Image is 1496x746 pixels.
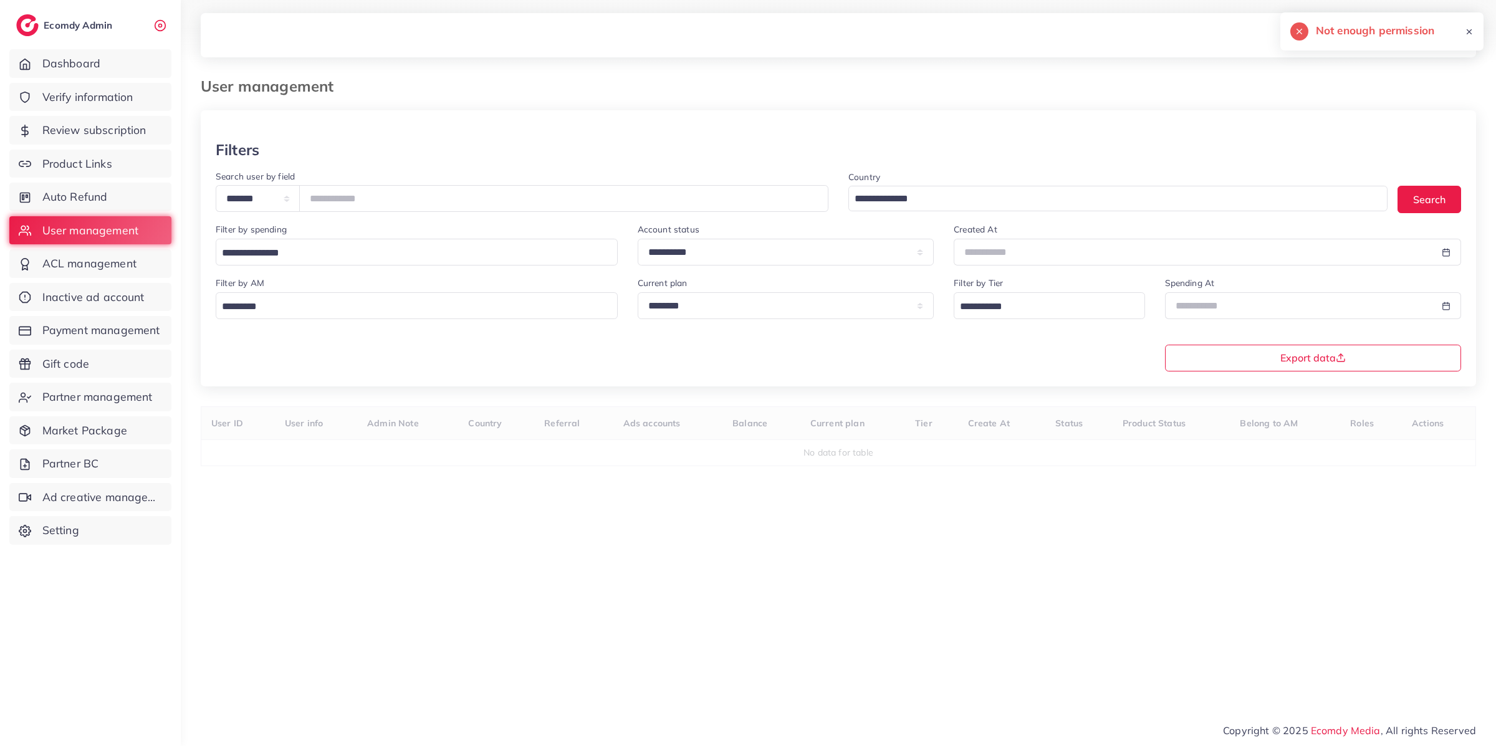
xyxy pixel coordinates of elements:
span: Auto Refund [42,189,108,205]
label: Filter by spending [216,223,287,236]
a: Product Links [9,150,171,178]
span: Copyright © 2025 [1223,723,1476,738]
h2: Ecomdy Admin [44,19,115,31]
label: Account status [638,223,699,236]
button: Export data [1165,345,1462,371]
span: Partner management [42,389,153,405]
label: Filter by AM [216,277,264,289]
a: Auto Refund [9,183,171,211]
span: Partner BC [42,456,99,472]
span: Product Links [42,156,112,172]
h3: User management [201,77,343,95]
span: ACL management [42,256,137,272]
span: Gift code [42,356,89,372]
span: User management [42,222,138,239]
a: Review subscription [9,116,171,145]
input: Search for option [850,189,1371,209]
label: Created At [954,223,997,236]
a: ACL management [9,249,171,278]
h3: Filters [216,141,259,159]
input: Search for option [218,297,602,317]
div: Search for option [216,292,618,319]
span: , All rights Reserved [1381,723,1476,738]
a: Payment management [9,316,171,345]
a: User management [9,216,171,245]
a: Market Package [9,416,171,445]
label: Filter by Tier [954,277,1003,289]
span: Inactive ad account [42,289,145,305]
span: Setting [42,522,79,538]
img: logo [16,14,39,36]
div: Search for option [954,292,1144,319]
a: Inactive ad account [9,283,171,312]
h5: Not enough permission [1316,22,1434,39]
span: Export data [1280,353,1346,363]
span: Verify information [42,89,133,105]
label: Current plan [638,277,688,289]
a: Ecomdy Media [1311,724,1381,737]
label: Search user by field [216,170,295,183]
span: Review subscription [42,122,146,138]
a: Setting [9,516,171,545]
a: Dashboard [9,49,171,78]
a: Verify information [9,83,171,112]
input: Search for option [218,244,602,263]
a: Gift code [9,350,171,378]
label: Spending At [1165,277,1215,289]
input: Search for option [956,297,1128,317]
span: Dashboard [42,55,100,72]
span: Payment management [42,322,160,338]
a: Partner management [9,383,171,411]
span: Ad creative management [42,489,162,505]
a: logoEcomdy Admin [16,14,115,36]
div: Search for option [216,239,618,265]
button: Search [1398,186,1461,213]
a: Partner BC [9,449,171,478]
div: Search for option [848,186,1388,211]
label: Country [848,171,880,183]
span: Market Package [42,423,127,439]
a: Ad creative management [9,483,171,512]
